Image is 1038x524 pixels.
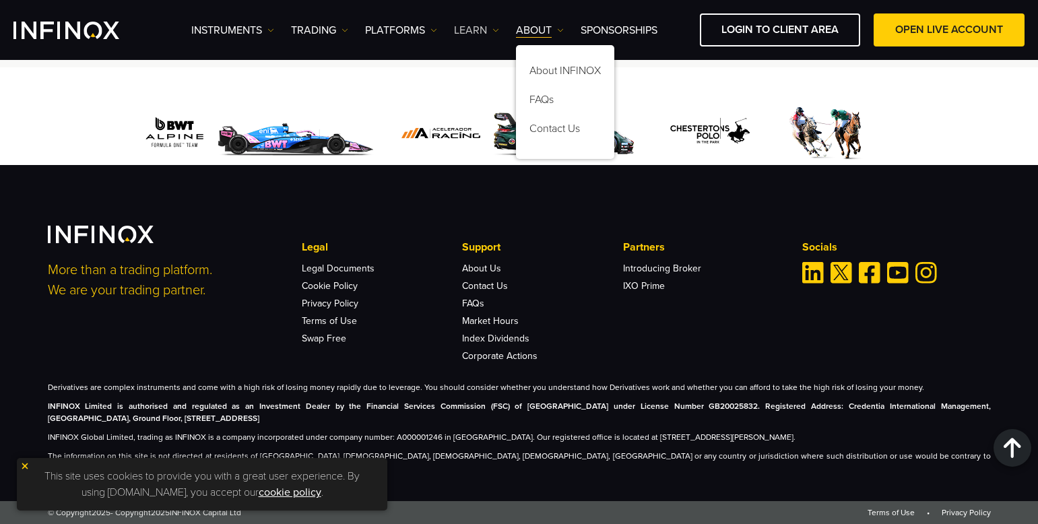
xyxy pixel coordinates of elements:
[516,117,614,145] a: Contact Us
[462,315,519,327] a: Market Hours
[462,350,538,362] a: Corporate Actions
[302,333,346,344] a: Swap Free
[191,22,274,38] a: Instruments
[516,22,564,38] a: ABOUT
[454,22,499,38] a: Learn
[92,508,110,517] span: 2025
[859,262,880,284] a: Facebook
[516,59,614,88] a: About INFINOX
[13,22,151,39] a: INFINOX Logo
[868,508,915,517] a: Terms of Use
[365,22,437,38] a: PLATFORMS
[516,88,614,117] a: FAQs
[48,431,991,443] p: INFINOX Global Limited, trading as INFINOX is a company incorporated under company number: A00000...
[942,508,991,517] a: Privacy Policy
[887,262,909,284] a: Youtube
[291,22,348,38] a: TRADING
[302,298,358,309] a: Privacy Policy
[700,13,860,46] a: LOGIN TO CLIENT AREA
[48,401,991,423] strong: INFINOX Limited is authorised and regulated as an Investment Dealer by the Financial Services Com...
[302,263,375,274] a: Legal Documents
[259,486,321,499] a: cookie policy
[802,262,824,284] a: Linkedin
[581,22,657,38] a: SPONSORSHIPS
[462,280,508,292] a: Contact Us
[623,263,701,274] a: Introducing Broker
[915,262,937,284] a: Instagram
[48,381,991,393] p: Derivatives are complex instruments and come with a high risk of losing money rapidly due to leve...
[302,239,462,255] p: Legal
[151,508,170,517] span: 2025
[302,315,357,327] a: Terms of Use
[462,333,529,344] a: Index Dividends
[48,450,991,474] p: The information on this site is not directed at residents of [GEOGRAPHIC_DATA], [DEMOGRAPHIC_DATA...
[831,262,852,284] a: Twitter
[462,263,501,274] a: About Us
[802,239,991,255] p: Socials
[917,508,940,517] span: •
[48,260,284,300] p: More than a trading platform. We are your trading partner.
[623,280,665,292] a: IXO Prime
[874,13,1025,46] a: OPEN LIVE ACCOUNT
[623,239,783,255] p: Partners
[24,465,381,504] p: This site uses cookies to provide you with a great user experience. By using [DOMAIN_NAME], you a...
[48,506,241,519] span: © Copyright - Copyright INFINOX Capital Ltd
[462,239,622,255] p: Support
[302,280,358,292] a: Cookie Policy
[462,298,484,309] a: FAQs
[20,461,30,471] img: yellow close icon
